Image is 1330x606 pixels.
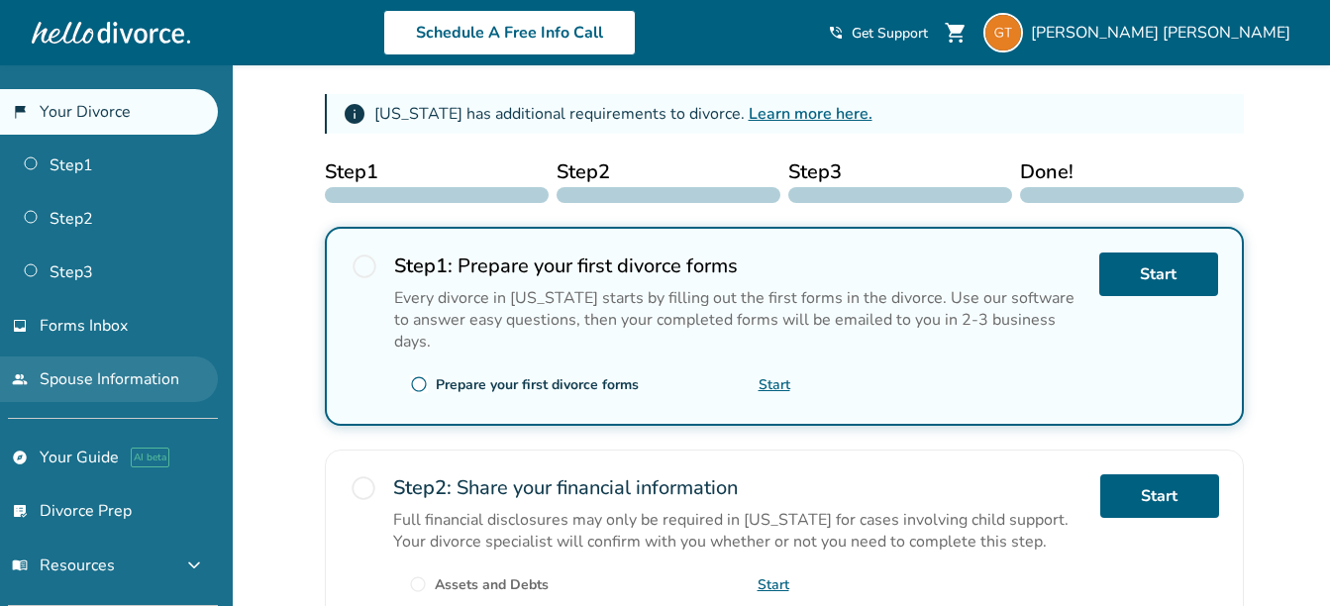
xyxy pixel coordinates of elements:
img: g2569249870@gmail.com [983,13,1023,52]
span: menu_book [12,557,28,573]
a: Start [759,375,790,394]
span: expand_more [182,554,206,577]
span: AI beta [131,448,169,467]
a: Start [758,575,789,594]
h2: Share your financial information [393,474,1084,501]
span: radio_button_unchecked [410,375,428,393]
div: Full financial disclosures may only be required in [US_STATE] for cases involving child support. ... [393,509,1084,553]
span: explore [12,450,28,465]
a: Learn more here. [749,103,872,125]
div: Assets and Debts [435,575,549,594]
span: radio_button_unchecked [350,474,377,502]
a: Start [1099,252,1218,296]
span: flag_2 [12,104,28,120]
iframe: Chat Widget [1231,511,1330,606]
span: shopping_cart [944,21,968,45]
div: Every divorce in [US_STATE] starts by filling out the first forms in the divorce. Use our softwar... [394,287,1083,353]
span: people [12,371,28,387]
span: Step 1 [325,157,549,187]
span: Done! [1020,157,1244,187]
div: [US_STATE] has additional requirements to divorce. [374,103,872,125]
span: list_alt_check [12,503,28,519]
span: info [343,102,366,126]
span: [PERSON_NAME] [PERSON_NAME] [1031,22,1298,44]
span: Resources [12,555,115,576]
a: Schedule A Free Info Call [383,10,636,55]
span: radio_button_unchecked [409,575,427,593]
span: Step 2 [557,157,780,187]
h2: Prepare your first divorce forms [394,252,1083,279]
div: Prepare your first divorce forms [436,375,639,394]
span: inbox [12,318,28,334]
strong: Step 2 : [393,474,452,501]
span: radio_button_unchecked [351,252,378,280]
span: phone_in_talk [828,25,844,41]
a: Start [1100,474,1219,518]
strong: Step 1 : [394,252,453,279]
a: phone_in_talkGet Support [828,24,928,43]
span: Get Support [852,24,928,43]
span: Forms Inbox [40,315,128,337]
span: Step 3 [788,157,1012,187]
